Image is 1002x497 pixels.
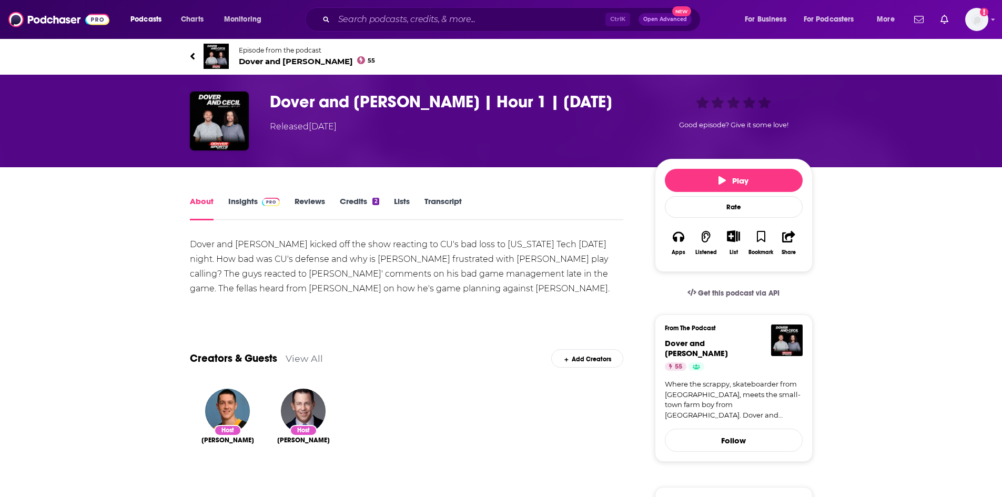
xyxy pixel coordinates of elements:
[665,429,803,452] button: Follow
[745,12,786,27] span: For Business
[214,425,241,436] div: Host
[290,425,317,436] div: Host
[368,58,375,63] span: 55
[737,11,799,28] button: open menu
[665,224,692,262] button: Apps
[692,224,720,262] button: Listened
[665,338,728,358] span: Dover and [PERSON_NAME]
[334,11,605,28] input: Search podcasts, credits, & more...
[869,11,908,28] button: open menu
[224,12,261,27] span: Monitoring
[201,436,254,444] span: [PERSON_NAME]
[8,9,109,29] img: Podchaser - Follow, Share and Rate Podcasts
[295,196,325,220] a: Reviews
[720,224,747,262] div: Show More ButtonList
[980,8,988,16] svg: Add a profile image
[698,289,780,298] span: Get this podcast via API
[771,324,803,356] img: Dover and Cecil
[201,436,254,444] a: Zach Bye
[748,249,773,256] div: Bookmark
[643,17,687,22] span: Open Advanced
[605,13,630,26] span: Ctrl K
[877,12,895,27] span: More
[190,92,249,150] img: Dover and Cecil | Hour 1 | 09.02.25
[217,11,275,28] button: open menu
[286,353,323,364] a: View All
[730,249,738,256] div: List
[665,379,803,420] a: Where the scrappy, skateboarder from [GEOGRAPHIC_DATA], meets the small-town farm boy from [GEOGR...
[782,249,796,256] div: Share
[228,196,280,220] a: InsightsPodchaser Pro
[718,176,748,186] span: Play
[270,120,337,133] div: Released [DATE]
[270,92,638,112] h1: Dover and Cecil | Hour 1 | 09.02.25
[239,46,376,54] span: Episode from the podcast
[174,11,210,28] a: Charts
[315,7,711,32] div: Search podcasts, credits, & more...
[340,196,379,220] a: Credits2
[665,169,803,192] button: Play
[965,8,988,31] button: Show profile menu
[277,436,330,444] a: Brandon Stokley
[679,280,788,306] a: Get this podcast via API
[665,324,794,332] h3: From The Podcast
[965,8,988,31] img: User Profile
[936,11,953,28] a: Show notifications dropdown
[675,362,682,372] span: 55
[190,237,624,296] div: Dover and [PERSON_NAME] kicked off the show reacting to CU's bad loss to [US_STATE] Tech [DATE] n...
[551,349,623,368] div: Add Creators
[262,198,280,206] img: Podchaser Pro
[190,352,277,365] a: Creators & Guests
[665,338,728,358] a: Dover and Cecil
[965,8,988,31] span: Logged in as WesBurdett
[181,12,204,27] span: Charts
[394,196,410,220] a: Lists
[424,196,462,220] a: Transcript
[672,6,691,16] span: New
[204,44,229,69] img: Dover and Cecil
[723,230,744,242] button: Show More Button
[639,13,692,26] button: Open AdvancedNew
[797,11,869,28] button: open menu
[372,198,379,205] div: 2
[665,196,803,218] div: Rate
[190,44,813,69] a: Dover and CecilEpisode from the podcastDover and [PERSON_NAME]55
[123,11,175,28] button: open menu
[804,12,854,27] span: For Podcasters
[775,224,802,262] button: Share
[281,389,326,433] img: Brandon Stokley
[239,56,376,66] span: Dover and [PERSON_NAME]
[695,249,717,256] div: Listened
[910,11,928,28] a: Show notifications dropdown
[679,121,788,129] span: Good episode? Give it some love!
[205,389,250,433] img: Zach Bye
[665,362,686,371] a: 55
[747,224,775,262] button: Bookmark
[190,196,214,220] a: About
[277,436,330,444] span: [PERSON_NAME]
[130,12,161,27] span: Podcasts
[672,249,685,256] div: Apps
